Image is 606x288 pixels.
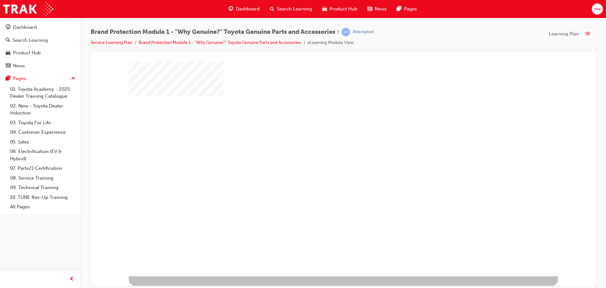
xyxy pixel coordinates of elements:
li: eLearning Module View [307,39,354,46]
span: pages-icon [397,5,401,13]
span: Brand Protection Module 1 - "Why Genuine?" Toyota Genuine Parts and Accessories [91,28,335,36]
a: search-iconSearch Learning [265,3,317,15]
span: list-icon [585,30,590,38]
span: search-icon [270,5,274,13]
a: 01. Toyota Academy - 2025 Dealer Training Catalogue [8,84,78,101]
div: Pages [13,75,26,82]
a: 06. Electrification (EV & Hybrid) [8,147,78,163]
span: guage-icon [229,5,233,13]
span: Pages [404,5,417,13]
div: Search Learning [13,37,48,44]
a: 03. Toyota For Life [8,118,78,128]
button: Learning Plan [549,28,596,40]
button: Pages [3,73,78,84]
a: Service Learning Plan [91,40,132,45]
a: 09. Technical Training [8,183,78,193]
a: Brand Protection Module 1 - "Why Genuine?" Toyota Genuine Parts and Accessories [139,40,301,45]
a: Dashboard [3,21,78,33]
a: Search Learning [3,34,78,46]
span: guage-icon [6,25,10,30]
span: | [338,28,339,36]
span: pages-icon [6,76,10,82]
span: news-icon [6,63,10,69]
span: search-icon [6,38,10,43]
span: Product Hub [330,5,357,13]
span: nw [594,5,601,13]
button: nw [592,3,603,15]
span: news-icon [367,5,372,13]
a: 05. Sales [8,137,78,147]
a: car-iconProduct Hub [317,3,362,15]
a: 08. Service Training [8,173,78,183]
div: News [13,62,25,70]
span: prev-icon [69,275,74,283]
a: 04. Customer Experience [8,127,78,137]
div: Dashboard [13,24,37,31]
span: car-icon [6,50,10,56]
span: car-icon [322,5,327,13]
button: DashboardSearch LearningProduct HubNews [3,20,78,73]
a: 02. New - Toyota Dealer Induction [8,101,78,118]
span: learningRecordVerb_ATTEMPT-icon [342,28,350,36]
a: guage-iconDashboard [223,3,265,15]
span: Learning Plan [549,30,579,38]
a: pages-iconPages [392,3,422,15]
span: News [375,5,387,13]
span: up-icon [71,75,75,83]
span: Dashboard [236,5,260,13]
a: 07. Parts21 Certification [8,163,78,173]
a: News [3,60,78,72]
a: All Pages [8,202,78,212]
a: news-iconNews [362,3,392,15]
a: 10. TUNE Rev-Up Training [8,193,78,202]
a: Product Hub [3,47,78,59]
div: Attempted [353,29,374,35]
img: Trak [3,2,53,16]
span: Search Learning [277,5,312,13]
div: Product Hub [13,49,41,57]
